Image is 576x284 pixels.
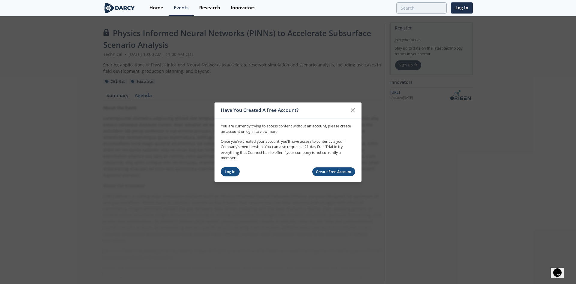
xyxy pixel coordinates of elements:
a: Log In [221,167,240,176]
div: Events [174,5,189,10]
p: Once you’ve created your account, you’ll have access to content via your Company’s membership. Yo... [221,139,355,161]
input: Advanced Search [396,2,447,14]
div: Have You Created A Free Account? [221,105,347,116]
p: You are currently trying to access content without an account, please create an account or log in... [221,124,355,135]
div: Home [149,5,163,10]
div: Innovators [231,5,256,10]
img: logo-wide.svg [103,3,136,13]
iframe: chat widget [551,260,570,278]
a: Log In [451,2,473,14]
a: Create Free Account [312,167,355,176]
div: Research [199,5,220,10]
